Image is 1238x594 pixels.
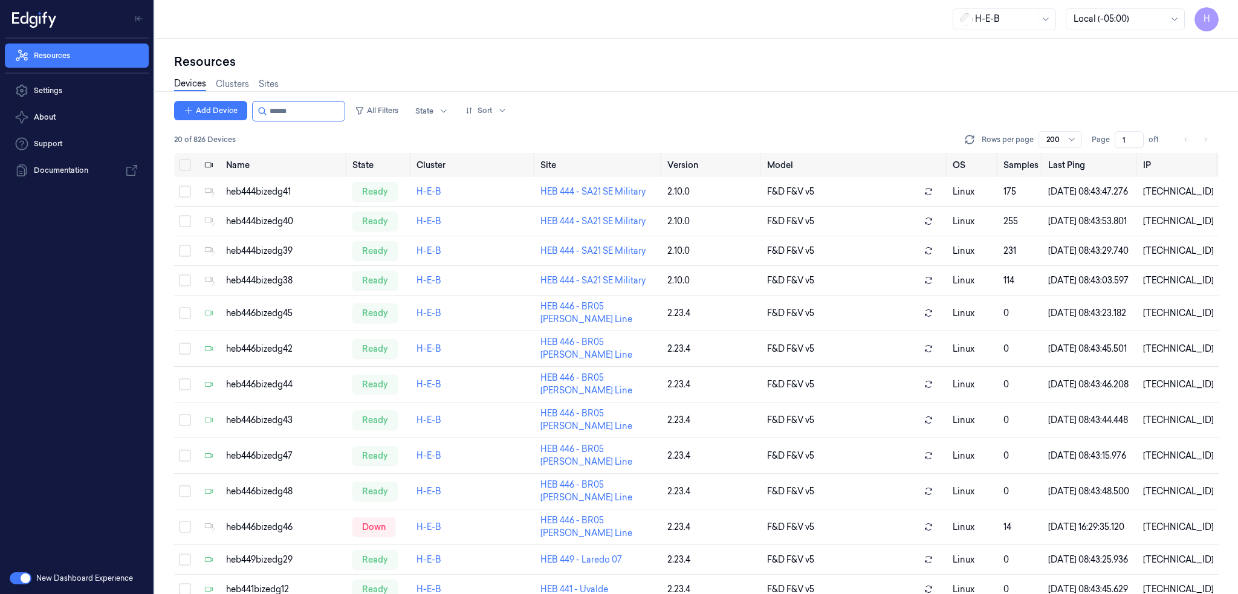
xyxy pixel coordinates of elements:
span: F&D F&V v5 [767,450,814,462]
div: 0 [1003,554,1039,566]
div: [TECHNICAL_ID] [1143,245,1214,257]
th: OS [948,153,999,177]
div: ready [352,303,398,323]
a: HEB 446 - BR05 [PERSON_NAME] Line [540,444,632,467]
div: [DATE] 08:43:25.936 [1048,554,1133,566]
p: linux [953,450,994,462]
div: 0 [1003,307,1039,320]
button: Select row [179,307,191,319]
div: ready [352,550,398,569]
div: 0 [1003,414,1039,427]
div: 114 [1003,274,1039,287]
div: ready [352,339,398,358]
p: linux [953,414,994,427]
div: [DATE] 08:43:44.448 [1048,414,1133,427]
div: [DATE] 08:43:23.182 [1048,307,1133,320]
a: H-E-B [416,521,441,532]
div: [TECHNICAL_ID] [1143,186,1214,198]
a: H-E-B [416,343,441,354]
div: 2.10.0 [667,215,757,228]
div: [DATE] 08:43:03.597 [1048,274,1133,287]
a: HEB 446 - BR05 [PERSON_NAME] Line [540,372,632,396]
span: F&D F&V v5 [767,521,814,534]
a: H-E-B [416,554,441,565]
div: [TECHNICAL_ID] [1143,554,1214,566]
a: Clusters [216,78,249,91]
div: ready [352,271,398,290]
div: 0 [1003,378,1039,391]
th: Cluster [412,153,536,177]
a: HEB 444 - SA21 SE Military [540,245,646,256]
a: HEB 446 - BR05 [PERSON_NAME] Line [540,408,632,431]
p: linux [953,307,994,320]
span: F&D F&V v5 [767,307,814,320]
div: [DATE] 16:29:35.120 [1048,521,1133,534]
a: HEB 446 - BR05 [PERSON_NAME] Line [540,301,632,324]
span: F&D F&V v5 [767,378,814,391]
p: linux [953,245,994,257]
button: Select row [179,378,191,390]
div: 2.23.4 [667,554,757,566]
span: F&D F&V v5 [767,186,814,198]
div: down [352,517,395,537]
a: H-E-B [416,415,441,425]
a: H-E-B [416,216,441,227]
p: linux [953,378,994,391]
div: ready [352,211,398,231]
a: H-E-B [416,308,441,318]
th: IP [1138,153,1219,177]
div: 2.23.4 [667,307,757,320]
div: [DATE] 08:43:15.976 [1048,450,1133,462]
button: Select row [179,274,191,286]
p: linux [953,186,994,198]
p: linux [953,485,994,498]
button: Select row [179,521,191,533]
div: heb446bizedg47 [226,450,343,462]
a: H-E-B [416,275,441,286]
div: heb446bizedg42 [226,343,343,355]
a: H-E-B [416,186,441,197]
button: Select row [179,450,191,462]
div: [DATE] 08:43:45.501 [1048,343,1133,355]
th: Samples [999,153,1043,177]
span: F&D F&V v5 [767,554,814,566]
div: [TECHNICAL_ID] [1143,307,1214,320]
div: ready [352,182,398,201]
div: [TECHNICAL_ID] [1143,274,1214,287]
a: H-E-B [416,245,441,256]
div: 2.23.4 [667,521,757,534]
th: Site [536,153,663,177]
div: 175 [1003,186,1039,198]
div: 231 [1003,245,1039,257]
a: HEB 444 - SA21 SE Military [540,186,646,197]
div: [TECHNICAL_ID] [1143,450,1214,462]
a: H-E-B [416,450,441,461]
div: [TECHNICAL_ID] [1143,215,1214,228]
div: 14 [1003,521,1039,534]
a: Sites [259,78,279,91]
a: Resources [5,44,149,68]
button: H [1194,7,1219,31]
a: Support [5,132,149,156]
a: H-E-B [416,379,441,390]
div: [DATE] 08:43:48.500 [1048,485,1133,498]
button: About [5,105,149,129]
span: 20 of 826 Devices [174,134,236,145]
button: Select all [179,159,191,171]
div: 255 [1003,215,1039,228]
p: linux [953,343,994,355]
span: F&D F&V v5 [767,414,814,427]
div: [DATE] 08:43:47.276 [1048,186,1133,198]
a: H-E-B [416,486,441,497]
div: 2.23.4 [667,343,757,355]
div: [TECHNICAL_ID] [1143,485,1214,498]
a: Documentation [5,158,149,182]
button: Select row [179,554,191,566]
div: 2.23.4 [667,485,757,498]
div: heb446bizedg46 [226,521,343,534]
div: ready [352,241,398,260]
button: All Filters [350,101,403,120]
a: HEB 444 - SA21 SE Military [540,275,646,286]
div: heb449bizedg29 [226,554,343,566]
